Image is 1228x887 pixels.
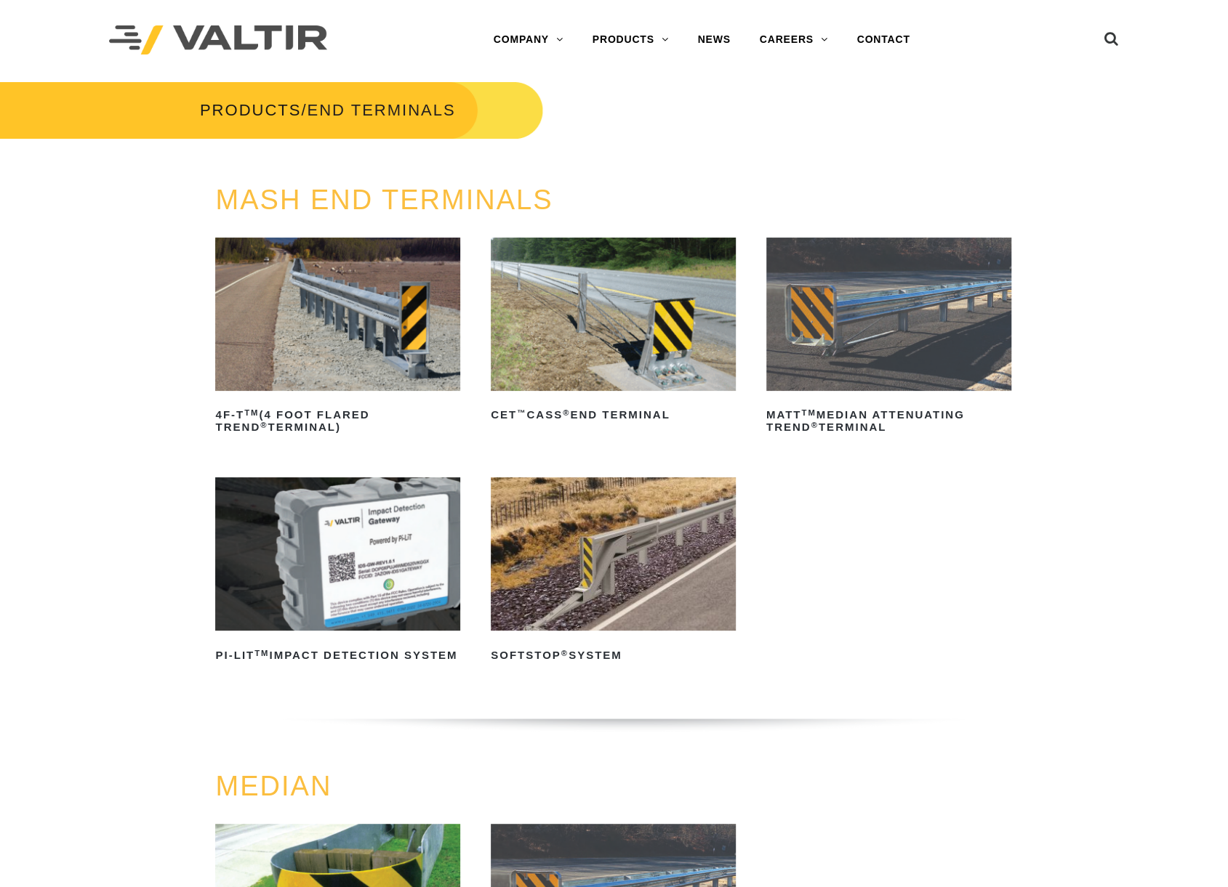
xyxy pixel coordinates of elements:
sup: TM [254,649,269,657]
sup: ® [260,421,268,429]
sup: TM [801,408,816,417]
a: MASH END TERMINALS [215,185,553,215]
h2: SoftStop System [491,644,736,667]
h2: CET CASS End Terminal [491,404,736,427]
a: CAREERS [745,25,843,54]
a: CONTACT [843,25,925,54]
sup: ® [811,421,818,429]
a: NEWS [683,25,745,54]
a: PRODUCTS [578,25,683,54]
h2: 4F-T (4 Foot Flared TREND Terminal) [215,404,460,439]
a: PRODUCTS [200,101,301,119]
span: END TERMINALS [307,101,455,119]
a: 4F-TTM(4 Foot Flared TREND®Terminal) [215,238,460,439]
a: MEDIAN [215,771,332,801]
a: COMPANY [479,25,578,54]
img: SoftStop System End Terminal [491,477,736,631]
a: MATTTMMedian Attenuating TREND®Terminal [766,238,1011,439]
a: SoftStop®System [491,477,736,666]
sup: ® [561,649,569,657]
a: PI-LITTMImpact Detection System [215,477,460,666]
h2: PI-LIT Impact Detection System [215,644,460,667]
sup: ™ [517,408,526,417]
h2: MATT Median Attenuating TREND Terminal [766,404,1011,439]
img: Valtir [109,25,327,55]
a: CET™CASS®End Terminal [491,238,736,426]
sup: ® [563,408,570,417]
sup: TM [244,408,259,417]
